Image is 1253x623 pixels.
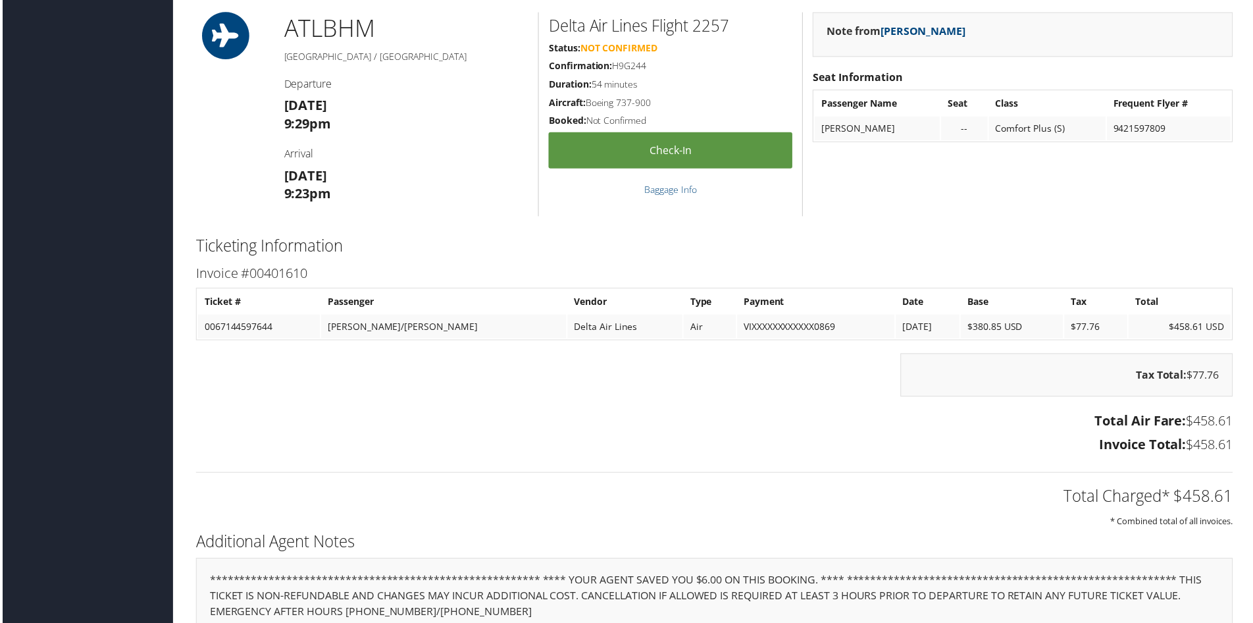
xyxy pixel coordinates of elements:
strong: 9:23pm [282,186,330,203]
small: * Combined total of all invoices. [1112,518,1235,529]
strong: Status: [548,42,580,55]
td: 0067144597644 [196,316,319,340]
strong: Duration: [548,78,591,91]
h3: $458.61 [194,414,1235,432]
th: Base [962,291,1065,315]
td: VIXXXXXXXXXXXX0869 [738,316,896,340]
th: Ticket # [196,291,319,315]
h5: Not Confirmed [548,115,793,128]
a: Baggage Info [644,184,697,197]
td: [PERSON_NAME] [815,117,941,141]
th: Class [990,92,1108,116]
td: Air [684,316,736,340]
strong: Confirmation: [548,60,612,72]
th: Payment [738,291,896,315]
div: -- [949,123,983,135]
td: [DATE] [897,316,961,340]
h5: [GEOGRAPHIC_DATA] / [GEOGRAPHIC_DATA] [282,51,528,64]
strong: Total Air Fare: [1096,414,1189,431]
strong: Booked: [548,115,586,127]
h2: Additional Agent Notes [194,533,1235,555]
h2: Delta Air Lines Flight 2257 [548,14,793,37]
div: $77.76 [902,355,1235,398]
h5: 54 minutes [548,78,793,92]
th: Date [897,291,961,315]
h3: Invoice #00401610 [194,265,1235,284]
th: Seat [942,92,989,116]
h2: Total Charged* $458.61 [194,487,1235,510]
td: Comfort Plus (S) [990,117,1108,141]
strong: [DATE] [282,97,326,115]
strong: Tax Total: [1138,369,1189,384]
th: Frequent Flyer # [1109,92,1233,116]
td: $77.76 [1066,316,1129,340]
h5: H9G244 [548,60,793,73]
h2: Ticketing Information [194,236,1235,258]
h1: ATL BHM [282,13,528,45]
th: Vendor [567,291,683,315]
th: Type [684,291,736,315]
strong: Aircraft: [548,97,585,109]
td: $458.61 USD [1131,316,1233,340]
td: $380.85 USD [962,316,1065,340]
h4: Departure [282,77,528,92]
td: [PERSON_NAME]/[PERSON_NAME] [320,316,566,340]
th: Passenger Name [815,92,941,116]
strong: Note from [827,24,967,39]
strong: Seat Information [813,70,904,85]
th: Tax [1066,291,1129,315]
td: Delta Air Lines [567,316,683,340]
span: Not Confirmed [580,42,657,55]
strong: Invoice Total: [1101,437,1189,455]
th: Passenger [320,291,566,315]
h5: Boeing 737-900 [548,97,793,110]
th: Total [1131,291,1233,315]
strong: 9:29pm [282,115,330,133]
a: [PERSON_NAME] [881,24,967,39]
strong: [DATE] [282,167,326,185]
h3: $458.61 [194,437,1235,456]
td: 9421597809 [1109,117,1233,141]
h4: Arrival [282,147,528,161]
a: Check-in [548,133,793,169]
